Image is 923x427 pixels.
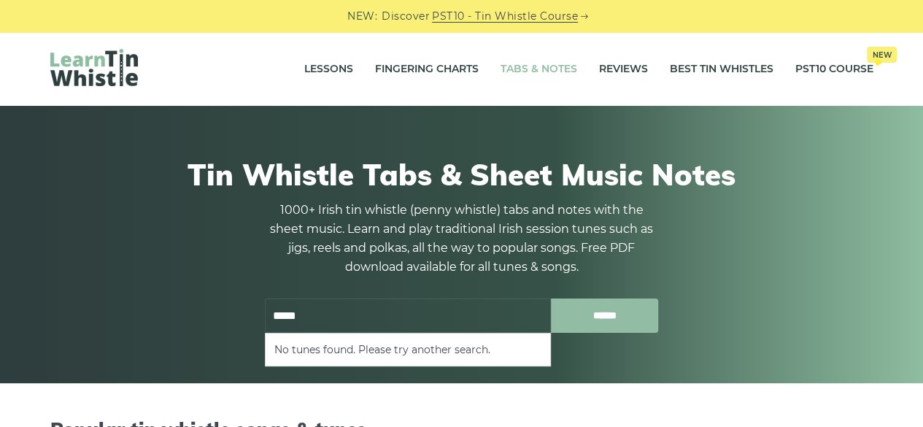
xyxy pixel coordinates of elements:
[50,157,873,192] h1: Tin Whistle Tabs & Sheet Music Notes
[375,51,479,88] a: Fingering Charts
[265,201,659,277] p: 1000+ Irish tin whistle (penny whistle) tabs and notes with the sheet music. Learn and play tradi...
[304,51,353,88] a: Lessons
[50,49,138,86] img: LearnTinWhistle.com
[501,51,577,88] a: Tabs & Notes
[867,47,897,63] span: New
[599,51,648,88] a: Reviews
[795,51,873,88] a: PST10 CourseNew
[670,51,773,88] a: Best Tin Whistles
[274,341,541,358] li: No tunes found. Please try another search.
